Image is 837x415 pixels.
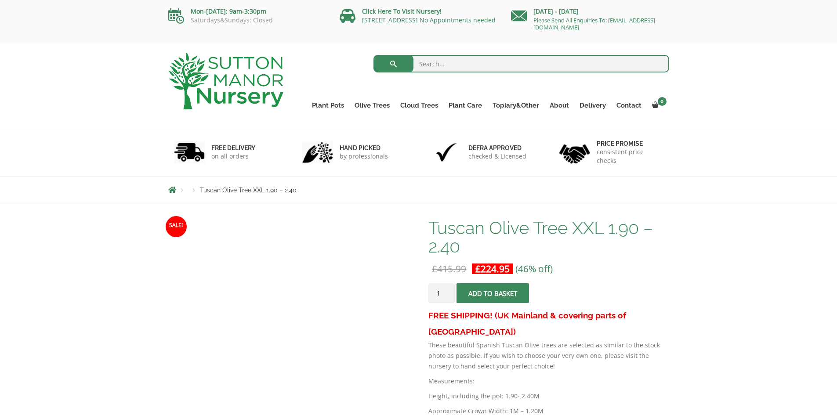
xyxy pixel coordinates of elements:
a: About [544,99,574,112]
img: 1.jpg [174,141,205,163]
a: Delivery [574,99,611,112]
a: 0 [647,99,669,112]
p: Saturdays&Sundays: Closed [168,17,326,24]
a: Cloud Trees [395,99,443,112]
h6: Price promise [597,140,663,148]
span: Tuscan Olive Tree XXL 1.90 – 2.40 [200,187,297,194]
a: Please Send All Enquiries To: [EMAIL_ADDRESS][DOMAIN_NAME] [533,16,655,31]
p: These beautiful Spanish Tuscan Olive trees are selected as similar to the stock photo as possible... [428,340,669,372]
bdi: 415.99 [432,263,466,275]
p: consistent price checks [597,148,663,165]
span: Sale! [166,216,187,237]
a: Plant Pots [307,99,349,112]
a: Plant Care [443,99,487,112]
p: [DATE] - [DATE] [511,6,669,17]
a: Click Here To Visit Nursery! [362,7,442,15]
span: (46% off) [515,263,553,275]
input: Product quantity [428,283,455,303]
p: Mon-[DATE]: 9am-3:30pm [168,6,326,17]
h6: hand picked [340,144,388,152]
a: Contact [611,99,647,112]
span: 0 [658,97,667,106]
img: 3.jpg [431,141,462,163]
a: Olive Trees [349,99,395,112]
p: checked & Licensed [468,152,526,161]
img: logo [168,53,283,109]
bdi: 224.95 [475,263,510,275]
a: Topiary&Other [487,99,544,112]
a: [STREET_ADDRESS] No Appointments needed [362,16,496,24]
p: Measurements: [428,376,669,386]
h6: FREE DELIVERY [211,144,255,152]
img: 2.jpg [302,141,333,163]
input: Search... [373,55,669,72]
p: on all orders [211,152,255,161]
img: 4.jpg [559,139,590,166]
h1: Tuscan Olive Tree XXL 1.90 – 2.40 [428,219,669,256]
p: Height, including the pot: 1.90- 2.40M [428,391,669,401]
p: by professionals [340,152,388,161]
span: £ [475,263,481,275]
h3: FREE SHIPPING! (UK Mainland & covering parts of [GEOGRAPHIC_DATA]) [428,307,669,340]
span: £ [432,263,437,275]
h6: Defra approved [468,144,526,152]
nav: Breadcrumbs [168,186,669,193]
button: Add to basket [457,283,529,303]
